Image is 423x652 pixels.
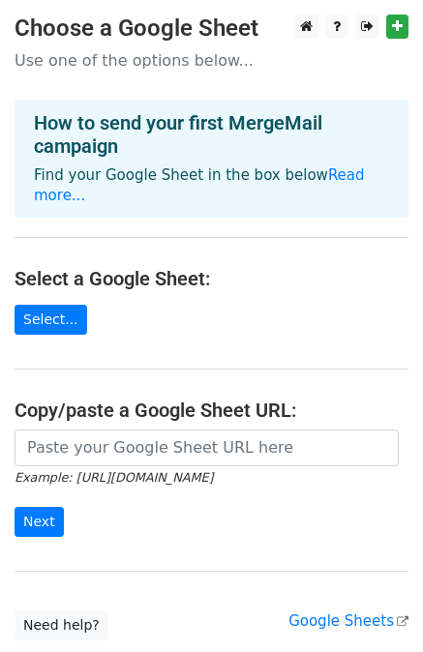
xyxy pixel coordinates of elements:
[34,166,365,204] a: Read more...
[15,610,108,640] a: Need help?
[15,305,87,335] a: Select...
[288,612,408,630] a: Google Sheets
[15,430,399,466] input: Paste your Google Sheet URL here
[15,15,408,43] h3: Choose a Google Sheet
[15,267,408,290] h4: Select a Google Sheet:
[34,165,389,206] p: Find your Google Sheet in the box below
[15,470,213,485] small: Example: [URL][DOMAIN_NAME]
[34,111,389,158] h4: How to send your first MergeMail campaign
[15,507,64,537] input: Next
[15,399,408,422] h4: Copy/paste a Google Sheet URL:
[15,50,408,71] p: Use one of the options below...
